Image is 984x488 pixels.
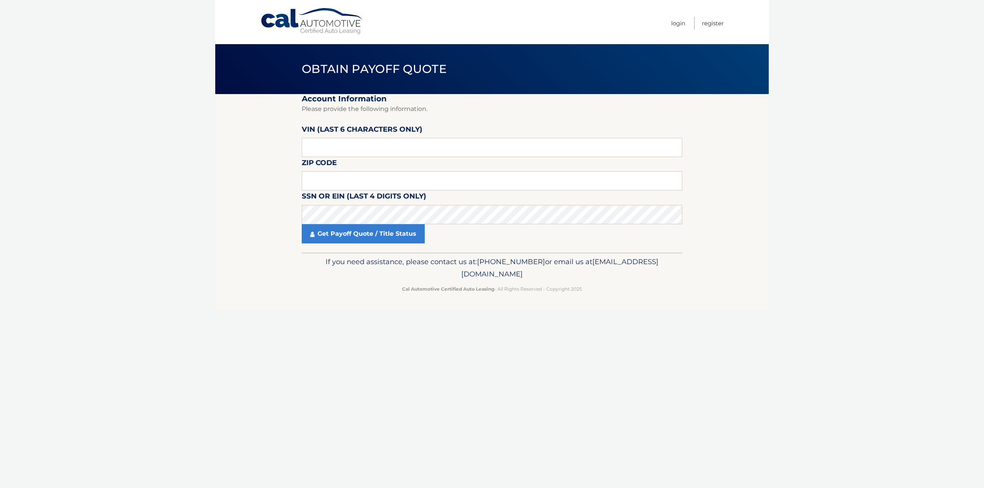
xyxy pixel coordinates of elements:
[302,190,426,205] label: SSN or EIN (last 4 digits only)
[307,285,677,293] p: - All Rights Reserved - Copyright 2025
[671,17,685,30] a: Login
[302,124,422,138] label: VIN (last 6 characters only)
[302,104,682,114] p: Please provide the following information.
[260,8,364,35] a: Cal Automotive
[302,94,682,104] h2: Account Information
[302,157,337,171] label: Zip Code
[702,17,724,30] a: Register
[302,224,425,243] a: Get Payoff Quote / Title Status
[402,286,494,292] strong: Cal Automotive Certified Auto Leasing
[307,256,677,280] p: If you need assistance, please contact us at: or email us at
[302,62,447,76] span: Obtain Payoff Quote
[477,257,545,266] span: [PHONE_NUMBER]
